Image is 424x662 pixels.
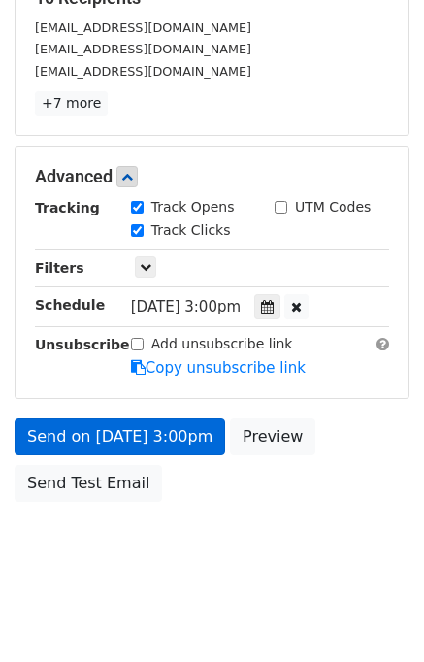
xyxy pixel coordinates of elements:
a: Copy unsubscribe link [131,359,306,377]
strong: Unsubscribe [35,337,130,352]
small: [EMAIL_ADDRESS][DOMAIN_NAME] [35,42,251,56]
strong: Schedule [35,297,105,313]
strong: Tracking [35,200,100,215]
span: [DATE] 3:00pm [131,298,241,315]
small: [EMAIL_ADDRESS][DOMAIN_NAME] [35,64,251,79]
a: +7 more [35,91,108,116]
strong: Filters [35,260,84,276]
iframe: Chat Widget [327,569,424,662]
label: Track Clicks [151,220,231,241]
label: UTM Codes [295,197,371,217]
h5: Advanced [35,166,389,187]
a: Send on [DATE] 3:00pm [15,418,225,455]
a: Preview [230,418,315,455]
small: [EMAIL_ADDRESS][DOMAIN_NAME] [35,20,251,35]
label: Add unsubscribe link [151,334,293,354]
a: Send Test Email [15,465,162,502]
label: Track Opens [151,197,235,217]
